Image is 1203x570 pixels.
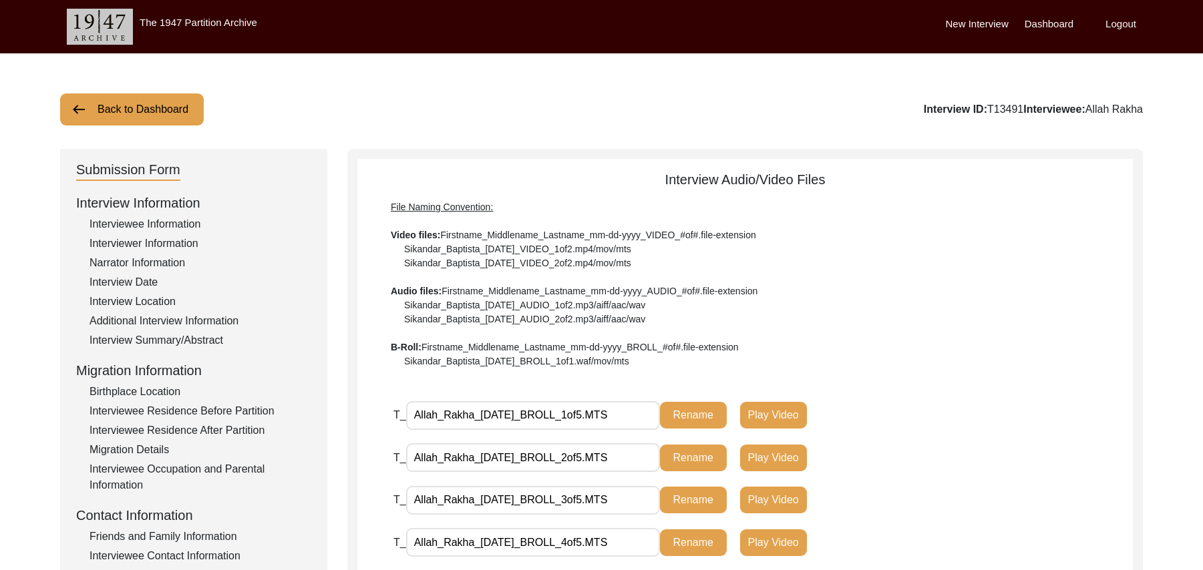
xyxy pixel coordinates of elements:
button: Back to Dashboard [60,93,204,125]
div: Interviewee Residence After Partition [90,422,311,439]
b: Interviewee: [1023,103,1085,115]
b: B-Roll: [391,342,421,352]
div: Migration Details [90,442,311,458]
label: Dashboard [1025,17,1073,32]
div: Interviewee Contact Information [90,548,311,564]
div: Interview Location [90,294,311,310]
span: T_ [393,452,406,463]
div: Interviewee Occupation and Parental Information [90,461,311,493]
button: Rename [660,529,727,556]
div: Interview Information [76,193,311,213]
label: New Interview [946,17,1009,32]
button: Play Video [740,445,807,471]
span: T_ [393,409,406,420]
button: Rename [660,402,727,429]
div: T13491 Allah Rakha [924,101,1143,117]
div: Interview Audio/Video Files [357,170,1133,368]
div: Narrator Information [90,255,311,271]
img: arrow-left.png [71,101,87,117]
button: Rename [660,445,727,471]
button: Play Video [740,529,807,556]
button: Play Video [740,402,807,429]
div: Interview Date [90,274,311,290]
div: Contact Information [76,505,311,525]
label: The 1947 Partition Archive [140,17,257,28]
div: Migration Information [76,360,311,380]
img: header-logo.png [67,9,133,45]
label: Logout [1105,17,1136,32]
b: Video files: [391,230,440,240]
span: T_ [393,537,406,548]
div: Interview Summary/Abstract [90,332,311,348]
div: Interviewee Information [90,216,311,232]
div: Birthplace Location [90,384,311,400]
b: Audio files: [391,286,442,296]
span: T_ [393,494,406,505]
div: Firstname_Middlename_Lastname_mm-dd-yyyy_VIDEO_#of#.file-extension Sikandar_Baptista_[DATE]_VIDEO... [391,200,1099,368]
b: Interview ID: [924,103,987,115]
div: Additional Interview Information [90,313,311,329]
span: File Naming Convention: [391,202,493,212]
div: Interviewee Residence Before Partition [90,403,311,419]
button: Play Video [740,487,807,513]
button: Rename [660,487,727,513]
div: Interviewer Information [90,236,311,252]
div: Friends and Family Information [90,529,311,545]
div: Submission Form [76,160,180,181]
